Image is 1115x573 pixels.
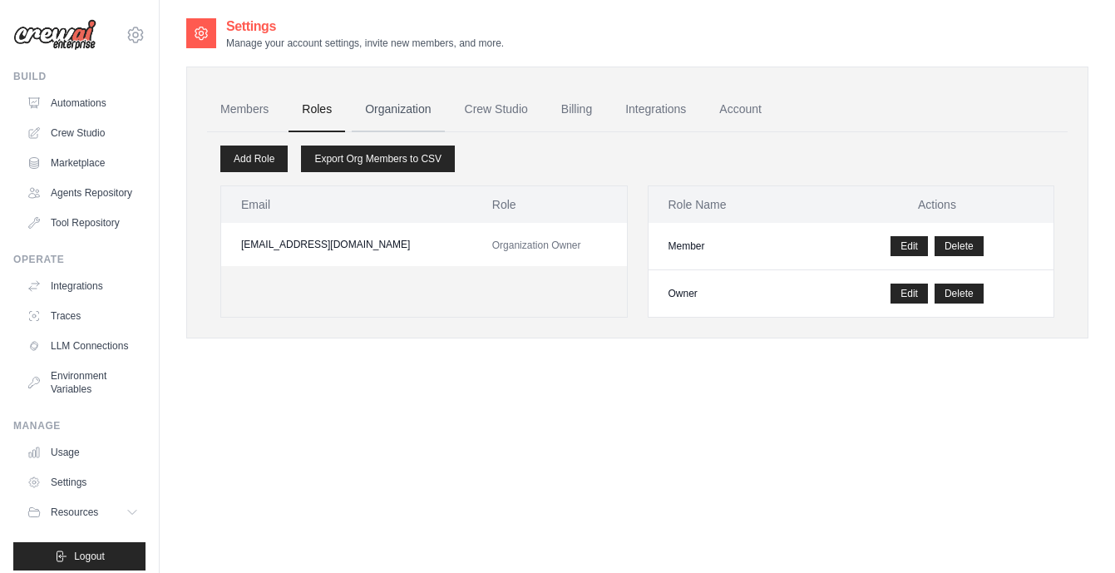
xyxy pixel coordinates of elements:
th: Role Name [649,186,821,223]
div: Manage [13,419,146,432]
a: Integrations [20,273,146,299]
a: Automations [20,90,146,116]
td: Member [649,223,821,270]
h2: Settings [226,17,504,37]
button: Logout [13,542,146,571]
th: Email [221,186,472,223]
span: Resources [51,506,98,519]
div: Operate [13,253,146,266]
button: Resources [20,499,146,526]
a: Roles [289,87,345,132]
a: LLM Connections [20,333,146,359]
div: Build [13,70,146,83]
td: [EMAIL_ADDRESS][DOMAIN_NAME] [221,223,472,266]
a: Account [706,87,775,132]
td: Owner [649,270,821,318]
a: Environment Variables [20,363,146,403]
p: Manage your account settings, invite new members, and more. [226,37,504,50]
a: Add Role [220,146,288,172]
a: Billing [548,87,605,132]
span: Organization Owner [492,240,581,251]
a: Traces [20,303,146,329]
a: Crew Studio [20,120,146,146]
a: Tool Repository [20,210,146,236]
th: Role [472,186,627,223]
a: Crew Studio [451,87,541,132]
img: Logo [13,19,96,51]
a: Members [207,87,282,132]
a: Settings [20,469,146,496]
button: Delete [935,284,984,304]
a: Agents Repository [20,180,146,206]
a: Export Org Members to CSV [301,146,455,172]
button: Delete [935,236,984,256]
a: Edit [891,236,928,256]
th: Actions [821,186,1053,223]
a: Integrations [612,87,699,132]
a: Organization [352,87,444,132]
span: Logout [74,550,105,563]
a: Edit [891,284,928,304]
a: Usage [20,439,146,466]
a: Marketplace [20,150,146,176]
